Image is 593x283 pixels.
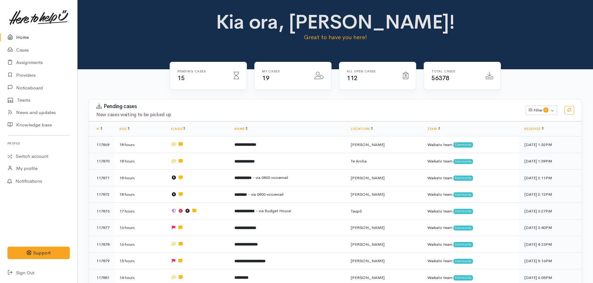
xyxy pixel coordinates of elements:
[256,208,291,213] span: - via Budget House
[351,225,385,230] span: [PERSON_NAME]
[7,247,70,259] button: Support
[351,208,362,214] span: Taupō
[114,153,166,170] td: 18 hours
[214,11,457,33] h1: Kia ora, [PERSON_NAME]!
[114,219,166,236] td: 16 hours
[114,203,166,220] td: 17 hours
[252,175,288,180] span: - via 0800 voicemail
[422,186,519,203] td: Waikato team
[351,242,385,247] span: [PERSON_NAME]
[351,275,385,280] span: [PERSON_NAME]
[519,236,582,253] td: [DATE] 4:23PM
[351,158,367,164] span: Te Aroha
[526,106,557,115] button: Filter0
[351,127,373,131] a: Location
[453,209,473,214] span: Community
[248,192,283,197] span: - via 0800 voicemail
[214,33,457,42] p: Great to have you here!
[519,253,582,269] td: [DATE] 5:16PM
[431,74,449,82] span: 56378
[453,275,473,280] span: Community
[7,139,70,148] h6: Profile
[114,253,166,269] td: 15 hours
[89,236,114,253] td: 117878
[453,259,473,264] span: Community
[171,127,185,131] a: Flags
[96,103,518,110] h3: Pending cases
[262,70,307,73] h6: My cases
[422,253,519,269] td: Waikato team
[89,153,114,170] td: 117870
[114,136,166,153] td: 18 hours
[524,127,544,131] a: Received
[422,170,519,186] td: Waikato team
[119,127,130,131] a: Age
[431,70,478,73] h6: Total cases
[347,74,358,82] span: 112
[89,253,114,269] td: 117879
[422,136,519,153] td: Waikato team
[234,127,247,131] a: Name
[89,136,114,153] td: 117869
[519,136,582,153] td: [DATE] 1:52PM
[453,242,473,247] span: Community
[453,142,473,147] span: Community
[96,127,102,131] a: #
[422,236,519,253] td: Waikato team
[351,258,385,263] span: [PERSON_NAME]
[519,186,582,203] td: [DATE] 2:12PM
[519,170,582,186] td: [DATE] 2:11PM
[519,219,582,236] td: [DATE] 3:40PM
[519,203,582,220] td: [DATE] 3:27PM
[422,203,519,220] td: Waikato team
[177,70,226,73] h6: Pending cases
[453,159,473,164] span: Community
[543,107,548,112] span: 0
[519,153,582,170] td: [DATE] 1:59PM
[114,170,166,186] td: 18 hours
[347,70,395,73] h6: All Open cases
[422,219,519,236] td: Waikato team
[453,192,473,197] span: Community
[427,127,440,131] a: Team
[96,112,518,117] h4: New cases waiting to be picked up
[262,74,269,82] span: 19
[351,192,385,197] span: [PERSON_NAME]
[89,170,114,186] td: 117871
[177,74,185,82] span: 15
[89,219,114,236] td: 117877
[351,142,385,147] span: [PERSON_NAME]
[422,153,519,170] td: Waikato team
[114,236,166,253] td: 16 hours
[351,175,385,180] span: [PERSON_NAME]
[89,203,114,220] td: 117876
[89,186,114,203] td: 117872
[453,176,473,180] span: Community
[453,226,473,231] span: Community
[114,186,166,203] td: 18 hours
